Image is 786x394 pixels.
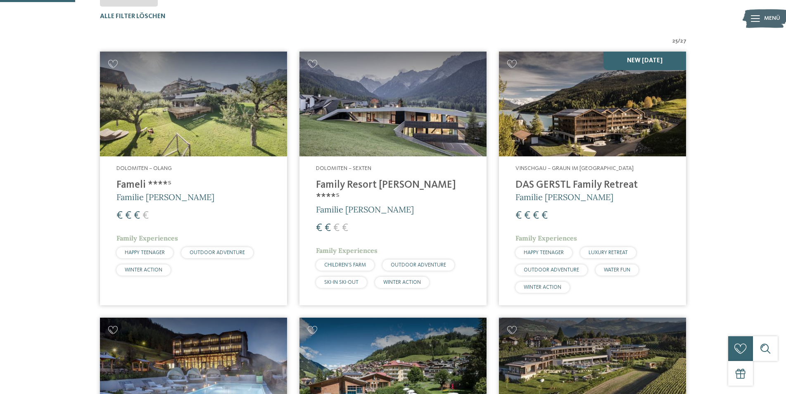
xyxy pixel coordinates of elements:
[515,179,670,191] h4: DAS GERSTL Family Retreat
[524,267,579,273] span: OUTDOOR ADVENTURE
[524,285,561,290] span: WINTER ACTION
[515,165,634,171] span: Vinschgau – Graun im [GEOGRAPHIC_DATA]
[515,210,522,221] span: €
[100,52,287,157] img: Familienhotels gesucht? Hier findet ihr die besten!
[125,210,131,221] span: €
[515,192,613,202] span: Familie [PERSON_NAME]
[499,52,686,305] a: Familienhotels gesucht? Hier findet ihr die besten! NEW [DATE] Vinschgau – Graun im [GEOGRAPHIC_D...
[324,262,366,268] span: CHILDREN’S FARM
[299,52,487,305] a: Familienhotels gesucht? Hier findet ihr die besten! Dolomiten – Sexten Family Resort [PERSON_NAME...
[316,179,470,204] h4: Family Resort [PERSON_NAME] ****ˢ
[190,250,245,255] span: OUTDOOR ADVENTURE
[116,234,178,242] span: Family Experiences
[589,250,628,255] span: LUXURY RETREAT
[316,204,414,215] span: Familie [PERSON_NAME]
[116,210,123,221] span: €
[391,262,446,268] span: OUTDOOR ADVENTURE
[100,52,287,305] a: Familienhotels gesucht? Hier findet ihr die besten! Dolomiten – Olang Fameli ****ˢ Familie [PERSO...
[125,250,165,255] span: HAPPY TEENAGER
[678,37,680,45] span: /
[100,13,166,20] span: Alle Filter löschen
[316,165,371,171] span: Dolomiten – Sexten
[325,223,331,234] span: €
[524,210,530,221] span: €
[116,192,214,202] span: Familie [PERSON_NAME]
[604,267,630,273] span: WATER FUN
[142,210,149,221] span: €
[672,37,678,45] span: 25
[125,267,162,273] span: WINTER ACTION
[515,234,577,242] span: Family Experiences
[316,246,378,255] span: Family Experiences
[541,210,548,221] span: €
[342,223,348,234] span: €
[299,52,487,157] img: Family Resort Rainer ****ˢ
[499,52,686,157] img: Familienhotels gesucht? Hier findet ihr die besten!
[316,223,322,234] span: €
[524,250,564,255] span: HAPPY TEENAGER
[116,165,172,171] span: Dolomiten – Olang
[324,280,359,285] span: SKI-IN SKI-OUT
[333,223,340,234] span: €
[533,210,539,221] span: €
[134,210,140,221] span: €
[383,280,421,285] span: WINTER ACTION
[680,37,686,45] span: 27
